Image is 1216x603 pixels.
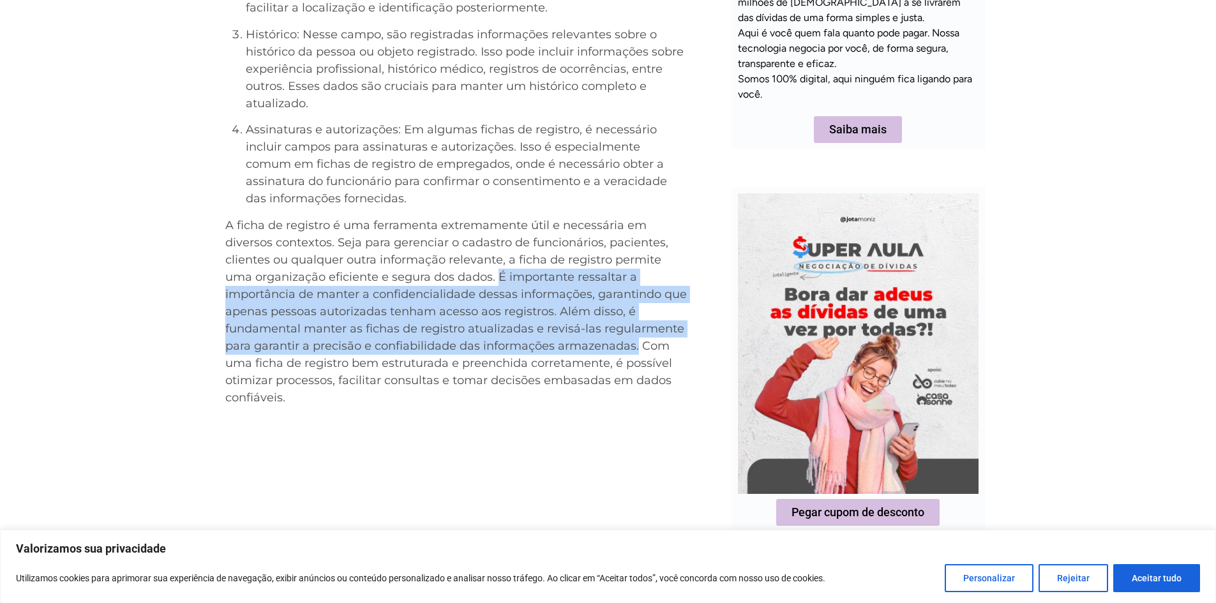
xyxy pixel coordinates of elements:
[16,570,825,586] p: Utilizamos cookies para aprimorar sua experiência de navegação, exibir anúncios ou conteúdo perso...
[776,499,940,526] a: Pegar cupom de desconto
[1113,564,1200,592] button: Aceitar tudo
[16,541,1200,556] p: Valorizamos sua privacidade
[225,217,687,406] p: A ficha de registro é uma ferramenta extremamente útil e necessária em diversos contextos. Seja p...
[246,121,687,207] p: Assinaturas e autorizações: Em algumas fichas de registro, é necessário incluir campos para assin...
[945,564,1033,592] button: Personalizar
[792,507,924,518] span: Pegar cupom de desconto
[1039,564,1108,592] button: Rejeitar
[829,124,887,135] span: Saiba mais
[246,26,687,112] p: Histórico: Nesse campo, são registradas informações relevantes sobre o histórico da pessoa ou obj...
[814,116,902,143] a: Saiba mais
